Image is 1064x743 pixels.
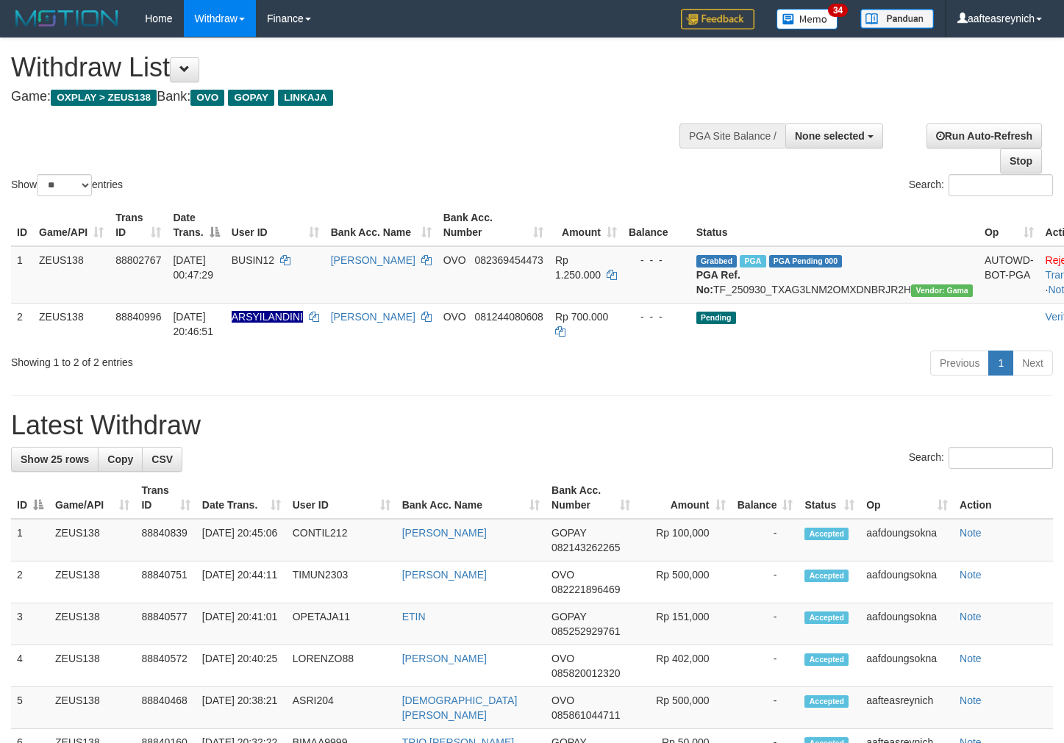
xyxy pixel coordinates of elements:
td: Rp 500,000 [636,561,731,603]
span: Marked by aafsreyleap [740,255,765,268]
span: Rp 700.000 [555,311,608,323]
span: 34 [828,4,848,17]
td: Rp 151,000 [636,603,731,645]
td: LORENZO88 [287,645,396,687]
span: OVO [551,569,574,581]
td: - [732,603,799,645]
th: Balance [623,204,690,246]
th: Trans ID: activate to sort column ascending [135,477,196,519]
span: PGA Pending [769,255,843,268]
th: Op: activate to sort column ascending [860,477,954,519]
th: Bank Acc. Name: activate to sort column ascending [325,204,438,246]
a: [DEMOGRAPHIC_DATA][PERSON_NAME] [402,694,518,721]
span: Copy 085252929761 to clipboard [551,625,620,637]
th: Status [690,204,979,246]
a: CSV [142,447,182,472]
td: aafteasreynich [860,687,954,729]
span: 88840996 [115,311,161,323]
th: Amount: activate to sort column ascending [549,204,623,246]
span: BUSIN12 [232,254,274,266]
a: [PERSON_NAME] [331,254,415,266]
td: 3 [11,603,49,645]
a: [PERSON_NAME] [331,311,415,323]
label: Search: [909,447,1053,469]
td: Rp 100,000 [636,519,731,561]
td: 1 [11,246,33,304]
td: Rp 402,000 [636,645,731,687]
td: ZEUS138 [49,519,135,561]
span: Copy 085861044711 to clipboard [551,709,620,721]
th: Game/API: activate to sort column ascending [33,204,110,246]
a: Note [960,653,982,664]
span: Copy 085820012320 to clipboard [551,667,620,679]
span: OXPLAY > ZEUS138 [51,90,157,106]
td: ZEUS138 [49,687,135,729]
td: 88840751 [135,561,196,603]
td: [DATE] 20:44:11 [196,561,287,603]
span: Rp 1.250.000 [555,254,601,281]
th: Bank Acc. Number: activate to sort column ascending [438,204,549,246]
td: - [732,687,799,729]
span: OVO [551,694,574,706]
a: Run Auto-Refresh [926,123,1042,148]
label: Search: [909,174,1053,196]
td: 88840577 [135,603,196,645]
td: CONTIL212 [287,519,396,561]
span: Vendor URL: https://trx31.1velocity.biz [911,284,973,297]
h1: Latest Withdraw [11,411,1053,440]
a: Note [960,611,982,622]
td: TIMUN2303 [287,561,396,603]
span: Accepted [804,695,849,708]
a: Note [960,694,982,706]
td: ZEUS138 [49,561,135,603]
img: MOTION_logo.png [11,7,123,29]
a: Note [960,527,982,539]
span: LINKAJA [278,90,333,106]
th: ID: activate to sort column descending [11,477,49,519]
span: Copy 081244080608 to clipboard [474,311,543,323]
th: User ID: activate to sort column ascending [226,204,325,246]
span: [DATE] 00:47:29 [173,254,213,281]
td: ZEUS138 [49,603,135,645]
a: [PERSON_NAME] [402,569,487,581]
a: Copy [98,447,143,472]
th: Bank Acc. Name: activate to sort column ascending [396,477,546,519]
span: OVO [551,653,574,664]
input: Search: [949,447,1053,469]
td: TF_250930_TXAG3LNM2OMXDNBRJR2H [690,246,979,304]
a: Show 25 rows [11,447,99,472]
div: - - - [629,309,685,324]
input: Search: [949,174,1053,196]
div: PGA Site Balance / [679,123,785,148]
span: Copy [107,453,133,465]
span: Accepted [804,570,849,582]
select: Showentries [37,174,92,196]
a: Next [1013,351,1053,376]
td: - [732,645,799,687]
div: - - - [629,253,685,268]
th: Balance: activate to sort column ascending [732,477,799,519]
td: 88840468 [135,687,196,729]
span: OVO [443,311,466,323]
th: Amount: activate to sort column ascending [636,477,731,519]
td: [DATE] 20:45:06 [196,519,287,561]
td: Rp 500,000 [636,687,731,729]
span: Copy 082221896469 to clipboard [551,584,620,595]
span: None selected [795,130,865,142]
td: ZEUS138 [49,645,135,687]
img: Button%20Memo.svg [776,9,838,29]
td: 2 [11,303,33,345]
a: Stop [1000,148,1042,173]
img: panduan.png [860,9,934,29]
span: Show 25 rows [21,453,89,465]
span: GOPAY [551,611,586,622]
th: Date Trans.: activate to sort column ascending [196,477,287,519]
td: aafdoungsokna [860,519,954,561]
th: User ID: activate to sort column ascending [287,477,396,519]
td: 5 [11,687,49,729]
span: 88802767 [115,254,161,266]
th: Date Trans.: activate to sort column descending [167,204,225,246]
span: GOPAY [551,527,586,539]
td: OPETAJA11 [287,603,396,645]
span: OVO [190,90,224,106]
